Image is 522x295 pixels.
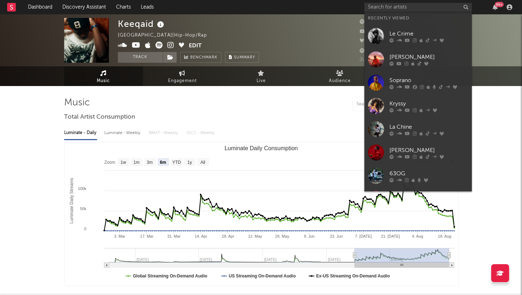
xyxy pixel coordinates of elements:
div: 99 + [495,2,504,7]
text: 50k [80,206,86,211]
a: Kryssy [364,94,472,118]
span: Audience [329,77,351,85]
a: Music [64,66,143,86]
div: Luminate - Weekly [104,127,142,139]
div: Recently Viewed [368,14,468,23]
input: Search for artists [364,3,472,12]
span: Total Artist Consumption [64,113,135,122]
button: Summary [225,52,259,63]
text: 26. May [275,234,289,238]
text: 31. Mar [167,234,181,238]
span: Live [257,77,266,85]
text: 1w [120,160,126,165]
text: Luminate Daily Streams [69,178,74,223]
a: [PERSON_NAME] [364,48,472,71]
button: Edit [189,42,202,51]
text: 0 [84,227,86,231]
div: Kryssy [389,99,468,108]
div: Le Crime [389,29,468,38]
text: 7. [DATE] [355,234,372,238]
div: La Chine [389,123,468,131]
text: 3. Mar [114,234,125,238]
text: 1y [187,160,192,165]
text: All [200,160,205,165]
span: Music [97,77,110,85]
span: 14 187 [360,39,383,44]
text: 23. Jun [330,234,343,238]
text: Luminate Daily Consumption [224,145,298,151]
text: YTD [172,160,181,165]
div: 63OG [389,169,468,178]
span: Summary [234,56,255,60]
svg: Luminate Daily Consumption [64,142,458,286]
span: Engagement [168,77,197,85]
a: Audience [301,66,379,86]
text: 1m [133,160,139,165]
text: 12. May [248,234,262,238]
text: Ex-US Streaming On-Demand Audio [316,273,390,279]
a: Live [222,66,301,86]
a: Engagement [143,66,222,86]
text: 28. Apr [222,234,234,238]
text: 6m [160,160,166,165]
input: Search by song name or URL [353,101,428,107]
a: [PERSON_NAME] [364,141,472,164]
div: [GEOGRAPHIC_DATA] | Hip-Hop/Rap [118,31,215,40]
a: Soprano [364,71,472,94]
span: 29 223 [360,20,384,24]
text: 14. Apr [195,234,207,238]
div: Soprano [389,76,468,85]
a: [PERSON_NAME] [364,187,472,211]
div: Keeqaid [118,18,166,30]
text: 100k [78,186,86,191]
text: 18. Aug [438,234,451,238]
button: Track [118,52,163,63]
span: Benchmark [190,53,217,62]
button: 99+ [493,4,498,10]
a: Benchmark [180,52,221,63]
span: Jump Score: 76.5 [360,57,402,62]
a: 63OG [364,164,472,187]
text: Global Streaming On-Demand Audio [133,273,207,279]
text: 9. Jun [304,234,315,238]
a: Le Crime [364,24,472,48]
text: 4. Aug [412,234,423,238]
div: [PERSON_NAME] [389,146,468,154]
span: 28 700 [360,29,384,34]
text: US Streaming On-Demand Audio [229,273,296,279]
div: [PERSON_NAME] [389,53,468,61]
div: Luminate - Daily [64,127,97,139]
span: 326 403 Monthly Listeners [360,49,431,53]
a: La Chine [364,118,472,141]
text: 21. [DATE] [381,234,400,238]
text: 3m [147,160,153,165]
text: Zoom [104,160,115,165]
text: 17. Mar [140,234,154,238]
